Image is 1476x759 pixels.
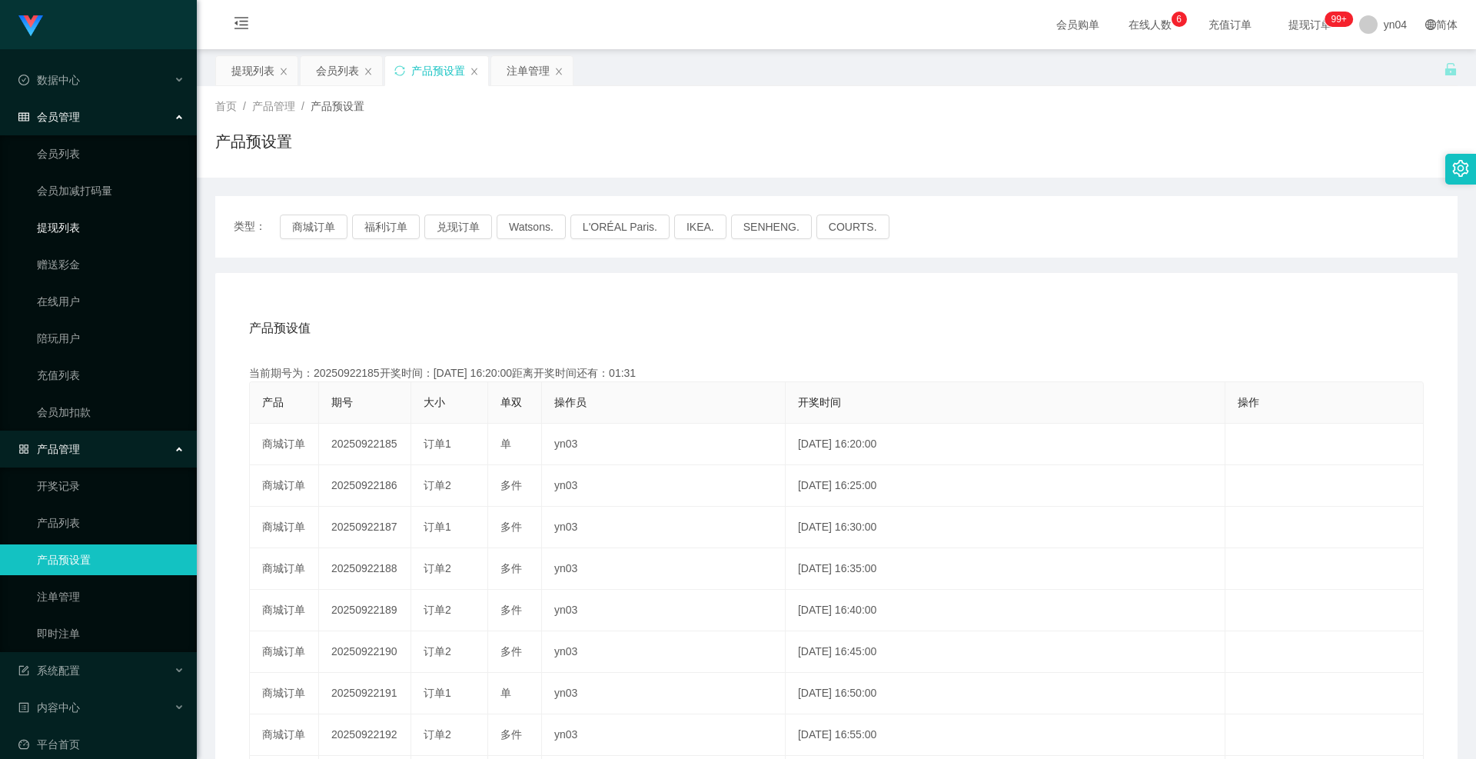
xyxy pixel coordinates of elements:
[252,100,295,112] span: 产品管理
[1325,12,1352,27] sup: 317
[319,673,411,714] td: 20250922191
[319,631,411,673] td: 20250922190
[37,397,184,428] a: 会员加扣款
[250,424,319,465] td: 商城订单
[250,631,319,673] td: 商城订单
[424,215,492,239] button: 兑现订单
[424,728,451,741] span: 订单2
[18,443,80,455] span: 产品管理
[316,56,359,85] div: 会员列表
[250,673,319,714] td: 商城订单
[279,67,288,76] i: 图标: close
[500,479,522,491] span: 多件
[424,479,451,491] span: 订单2
[542,424,786,465] td: yn03
[37,286,184,317] a: 在线用户
[424,562,451,574] span: 订单2
[18,701,80,714] span: 内容中心
[542,590,786,631] td: yn03
[554,396,587,408] span: 操作员
[319,424,411,465] td: 20250922185
[786,714,1225,756] td: [DATE] 16:55:00
[786,673,1225,714] td: [DATE] 16:50:00
[500,604,522,616] span: 多件
[731,215,812,239] button: SENHENG.
[18,664,80,677] span: 系统配置
[500,562,522,574] span: 多件
[331,396,353,408] span: 期号
[352,215,420,239] button: 福利订单
[18,665,29,676] i: 图标: form
[18,15,43,37] img: logo.9652507e.png
[1238,396,1259,408] span: 操作
[319,507,411,548] td: 20250922187
[37,323,184,354] a: 陪玩用户
[554,67,563,76] i: 图标: close
[816,215,889,239] button: COURTS.
[37,360,184,391] a: 充值列表
[424,645,451,657] span: 订单2
[37,175,184,206] a: 会员加减打码量
[500,645,522,657] span: 多件
[1425,19,1436,30] i: 图标: global
[37,618,184,649] a: 即时注单
[542,673,786,714] td: yn03
[786,631,1225,673] td: [DATE] 16:45:00
[786,465,1225,507] td: [DATE] 16:25:00
[470,67,479,76] i: 图标: close
[1201,19,1259,30] span: 充值订单
[500,438,511,450] span: 单
[249,319,311,338] span: 产品预设值
[319,465,411,507] td: 20250922186
[37,249,184,280] a: 赠送彩金
[542,631,786,673] td: yn03
[424,604,451,616] span: 订单2
[1121,19,1179,30] span: 在线人数
[500,728,522,741] span: 多件
[311,100,364,112] span: 产品预设置
[674,215,726,239] button: IKEA.
[37,508,184,538] a: 产品列表
[786,507,1225,548] td: [DATE] 16:30:00
[18,74,80,86] span: 数据中心
[424,521,451,533] span: 订单1
[37,138,184,169] a: 会员列表
[37,471,184,501] a: 开奖记录
[249,365,1424,381] div: 当前期号为：20250922185开奖时间：[DATE] 16:20:00距离开奖时间还有：01:31
[786,590,1225,631] td: [DATE] 16:40:00
[497,215,566,239] button: Watsons.
[37,581,184,612] a: 注单管理
[250,465,319,507] td: 商城订单
[319,590,411,631] td: 20250922189
[500,396,522,408] span: 单双
[37,544,184,575] a: 产品预设置
[570,215,670,239] button: L'ORÉAL Paris.
[250,590,319,631] td: 商城订单
[500,521,522,533] span: 多件
[424,687,451,699] span: 订单1
[364,67,373,76] i: 图标: close
[262,396,284,408] span: 产品
[250,714,319,756] td: 商城订单
[1281,19,1339,30] span: 提现订单
[250,548,319,590] td: 商城订单
[786,424,1225,465] td: [DATE] 16:20:00
[542,465,786,507] td: yn03
[424,396,445,408] span: 大小
[301,100,304,112] span: /
[1444,62,1458,76] i: 图标: unlock
[250,507,319,548] td: 商城订单
[243,100,246,112] span: /
[18,111,80,123] span: 会员管理
[542,507,786,548] td: yn03
[18,75,29,85] i: 图标: check-circle-o
[37,212,184,243] a: 提现列表
[542,548,786,590] td: yn03
[786,548,1225,590] td: [DATE] 16:35:00
[18,112,29,122] i: 图标: table
[542,714,786,756] td: yn03
[411,56,465,85] div: 产品预设置
[319,714,411,756] td: 20250922192
[18,702,29,713] i: 图标: profile
[1452,160,1469,177] i: 图标: setting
